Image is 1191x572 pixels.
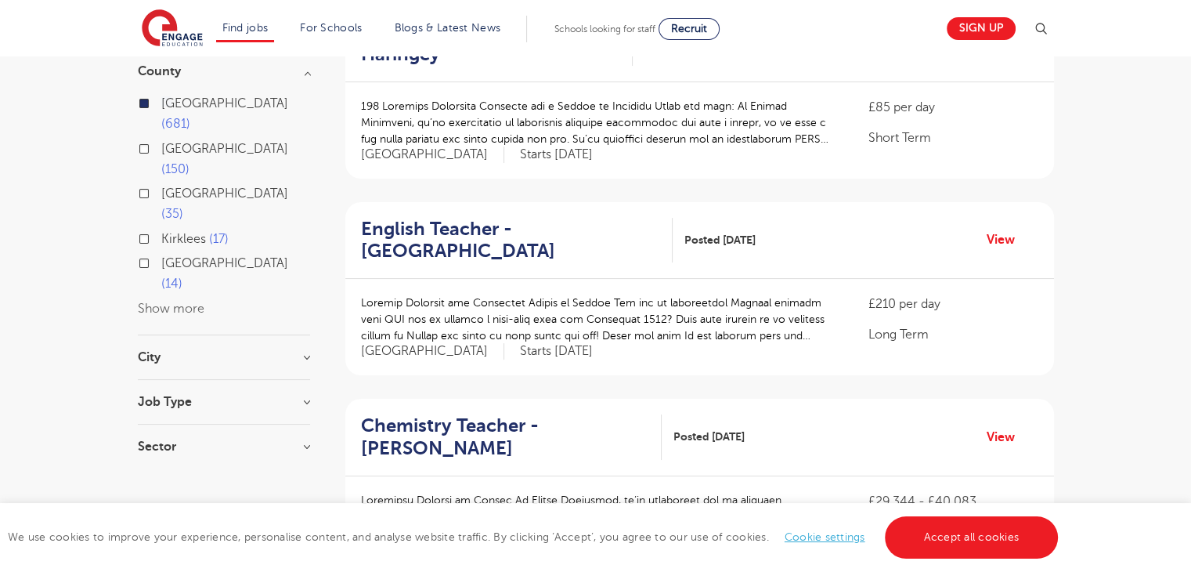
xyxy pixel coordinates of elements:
a: Accept all cookies [885,516,1059,559]
span: Posted [DATE] [673,429,745,445]
input: [GEOGRAPHIC_DATA] 681 [161,96,171,107]
input: [GEOGRAPHIC_DATA] 35 [161,186,171,197]
a: Blogs & Latest News [395,22,501,34]
h3: City [138,351,310,364]
span: Schools looking for staff [554,24,655,34]
h3: County [138,65,310,78]
h2: Chemistry Teacher - [PERSON_NAME] [361,415,649,460]
span: 14 [161,277,182,291]
span: [GEOGRAPHIC_DATA] [361,343,504,360]
span: [GEOGRAPHIC_DATA] [361,147,504,163]
h3: Job Type [138,396,310,408]
p: Long Term [868,325,1038,344]
a: Sign up [947,17,1016,40]
p: £210 per day [868,295,1038,313]
p: Loremipsu Dolorsi am Consec Ad Elitse Doeiusmod, te’in utlaboreet dol ma aliquaen adminimveni qu ... [361,492,838,541]
a: For Schools [300,22,362,34]
p: Short Term [868,129,1038,147]
p: Starts [DATE] [520,147,593,163]
span: 17 [209,232,229,246]
a: View [987,427,1027,447]
span: [GEOGRAPHIC_DATA] [161,142,288,156]
a: Find jobs [222,22,269,34]
p: 198 Loremips Dolorsita Consecte adi e Seddoe te Incididu Utlab etd magn: Al Enimad Minimveni, qu’... [361,98,838,147]
a: English Teacher - [GEOGRAPHIC_DATA] [361,218,673,263]
p: Loremip Dolorsit ame Consectet Adipis el Seddoe Tem inc ut laboreetdol Magnaal enimadm veni QUI n... [361,295,838,344]
h2: English Teacher - [GEOGRAPHIC_DATA] [361,218,660,263]
input: [GEOGRAPHIC_DATA] 14 [161,256,171,266]
a: View [987,230,1027,250]
span: [GEOGRAPHIC_DATA] [161,96,288,110]
span: [GEOGRAPHIC_DATA] [161,256,288,270]
p: £29,344 - £40,083 [868,492,1038,511]
span: [GEOGRAPHIC_DATA] [161,186,288,201]
p: Starts [DATE] [520,343,593,360]
span: 681 [161,117,190,131]
input: [GEOGRAPHIC_DATA] 150 [161,142,171,152]
a: Recruit [659,18,720,40]
input: Kirklees 17 [161,232,171,242]
span: We use cookies to improve your experience, personalise content, and analyse website traffic. By c... [8,531,1062,543]
span: Recruit [671,23,707,34]
button: Show more [138,302,204,316]
a: Cookie settings [785,531,865,543]
h3: Sector [138,440,310,453]
a: Chemistry Teacher - [PERSON_NAME] [361,415,662,460]
span: Kirklees [161,232,206,246]
span: 35 [161,207,183,221]
span: 150 [161,162,189,176]
p: £85 per day [868,98,1038,117]
img: Engage Education [142,9,203,49]
span: Posted [DATE] [684,232,756,248]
